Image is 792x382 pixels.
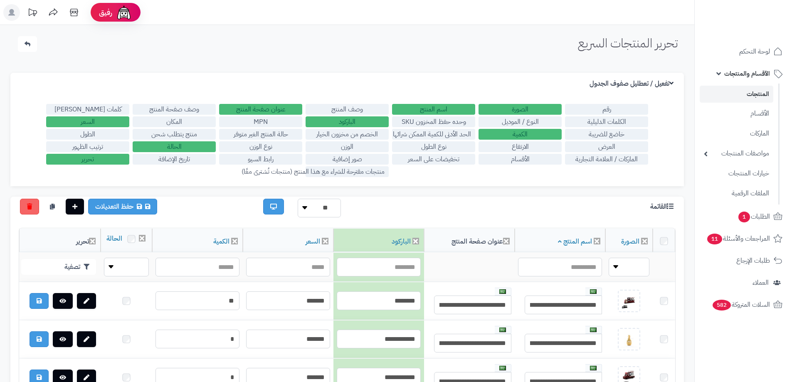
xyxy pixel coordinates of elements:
[133,116,216,127] label: المكان
[306,116,389,127] label: الباركود
[713,300,731,311] span: 582
[499,366,506,370] img: العربية
[133,141,216,152] label: الحالة
[392,141,475,152] label: نوع الطول
[700,207,787,227] a: الطلبات1
[219,116,302,127] label: MPN
[116,4,132,21] img: ai-face.png
[479,129,562,140] label: الكمية
[392,104,475,115] label: اسم المنتج
[479,141,562,152] label: الارتفاع
[707,234,722,244] span: 11
[565,141,648,152] label: العرض
[700,165,773,182] a: خيارات المنتجات
[133,129,216,140] label: منتج يتطلب شحن
[219,154,302,165] label: رابط السيو
[499,328,506,332] img: العربية
[392,129,475,140] label: الحد الأدنى للكمية الممكن شرائها
[306,129,389,140] label: الخصم من مخزون الخيار
[219,141,302,152] label: نوع الوزن
[392,154,475,165] label: تخفيضات على السعر
[392,237,411,246] a: الباركود
[306,237,320,246] a: السعر
[499,289,506,294] img: العربية
[565,129,648,140] label: خاضع للضريبة
[479,116,562,127] label: النوع / الموديل
[219,104,302,115] label: عنوان صفحة المنتج
[590,289,597,294] img: العربية
[706,233,770,244] span: المراجعات والأسئلة
[558,237,592,246] a: اسم المنتج
[739,46,770,57] span: لوحة التحكم
[479,154,562,165] label: الأقسام
[650,203,676,211] h3: القائمة
[21,259,96,275] button: تصفية
[133,104,216,115] label: وصف صفحة المنتج
[621,237,639,246] a: الصورة
[306,166,389,177] label: منتجات مقترحة للشراء مع هذا المنتج (منتجات تُشترى معًا)
[565,116,648,127] label: الكلمات الدليلية
[700,251,787,271] a: طلبات الإرجاع
[700,229,787,249] a: المراجعات والأسئلة11
[99,7,112,17] span: رفيق
[46,154,129,165] label: تحرير
[735,23,784,41] img: logo-2.png
[306,141,389,152] label: الوزن
[700,42,787,62] a: لوحة التحكم
[736,255,770,266] span: طلبات الإرجاع
[738,212,750,222] span: 1
[700,105,773,123] a: الأقسام
[700,145,773,163] a: مواصفات المنتجات
[219,129,302,140] label: حالة المنتج الغير متوفر
[46,129,129,140] label: الطول
[578,36,678,50] h1: تحرير المنتجات السريع
[565,154,648,165] label: الماركات / العلامة التجارية
[19,229,101,252] th: تحرير
[88,199,157,214] a: حفظ التعديلات
[590,80,676,88] h3: تفعيل / تعطليل صفوف الجدول
[712,299,770,311] span: السلات المتروكة
[700,273,787,293] a: العملاء
[306,154,389,165] label: صور إضافية
[133,154,216,165] label: تاريخ الإضافة
[213,237,229,246] a: الكمية
[700,125,773,143] a: الماركات
[753,277,769,288] span: العملاء
[700,295,787,315] a: السلات المتروكة582
[590,328,597,332] img: العربية
[700,185,773,202] a: الملفات الرقمية
[22,4,43,23] a: تحديثات المنصة
[724,68,770,79] span: الأقسام والمنتجات
[46,104,129,115] label: كلمات [PERSON_NAME]
[306,104,389,115] label: وصف المنتج
[106,234,122,244] a: الحالة
[424,229,515,252] th: عنوان صفحة المنتج
[479,104,562,115] label: الصورة
[46,141,129,152] label: ترتيب الظهور
[738,211,770,222] span: الطلبات
[46,116,129,127] label: السعر
[700,86,773,103] a: المنتجات
[590,366,597,370] img: العربية
[565,104,648,115] label: رقم
[392,116,475,127] label: وحده حفظ المخزون SKU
